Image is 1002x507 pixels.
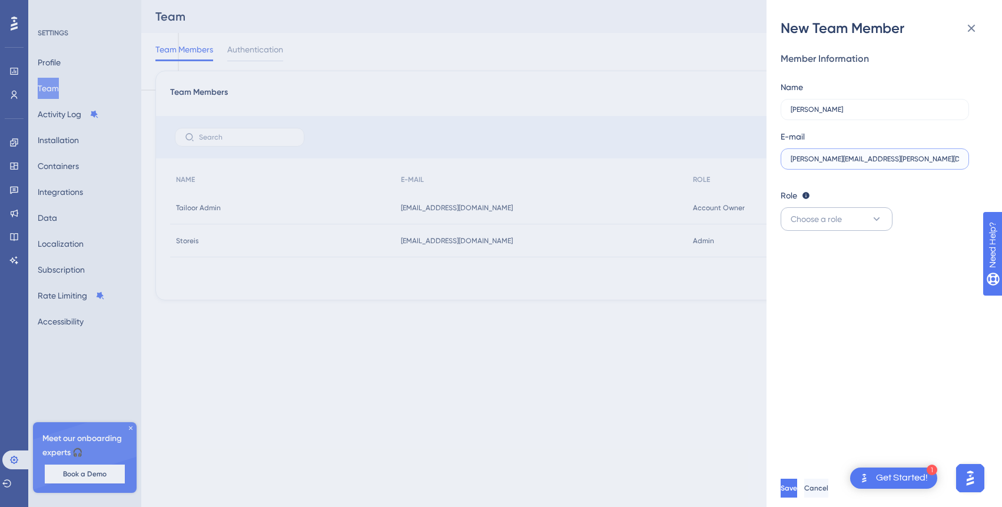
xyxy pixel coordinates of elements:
img: launcher-image-alternative-text [857,471,871,485]
input: Name [791,105,959,114]
span: Cancel [804,483,828,493]
span: Choose a role [791,212,842,226]
div: Get Started! [876,472,928,485]
div: Member Information [781,52,978,66]
div: New Team Member [781,19,988,38]
span: Save [781,483,797,493]
button: Cancel [804,479,828,498]
button: Choose a role [781,207,892,231]
div: Open Get Started! checklist, remaining modules: 1 [850,468,937,489]
input: E-mail [791,155,959,163]
div: E-mail [781,130,805,144]
iframe: UserGuiding AI Assistant Launcher [953,460,988,496]
div: Name [781,80,803,94]
span: Role [781,188,797,203]
div: 1 [927,465,937,475]
button: Save [781,479,797,498]
span: Need Help? [28,3,74,17]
